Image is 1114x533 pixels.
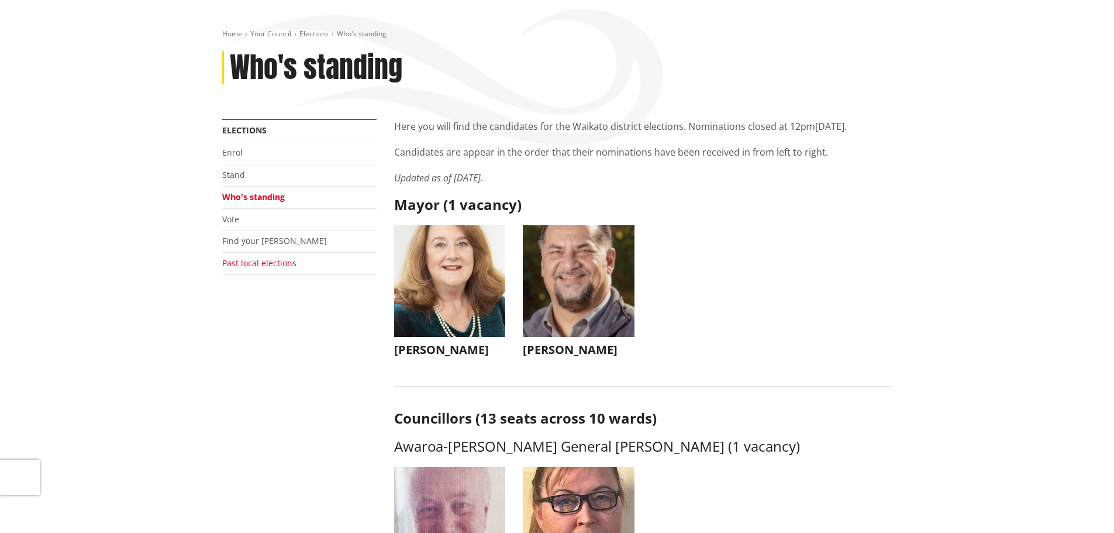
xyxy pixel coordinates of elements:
[523,225,634,363] button: [PERSON_NAME]
[523,343,634,357] h3: [PERSON_NAME]
[394,145,892,159] p: Candidates are appear in the order that their nominations have been received in from left to right.
[394,438,892,455] h3: Awaroa-[PERSON_NAME] General [PERSON_NAME] (1 vacancy)
[394,225,506,337] img: WO-M__CHURCH_J__UwGuY
[299,29,329,39] a: Elections
[222,214,239,225] a: Vote
[222,169,245,180] a: Stand
[394,343,506,357] h3: [PERSON_NAME]
[222,235,327,246] a: Find your [PERSON_NAME]
[222,29,242,39] a: Home
[222,257,296,269] a: Past local elections
[222,29,892,39] nav: breadcrumb
[337,29,387,39] span: Who's standing
[230,51,402,85] h1: Who's standing
[222,147,243,158] a: Enrol
[394,225,506,363] button: [PERSON_NAME]
[250,29,291,39] a: Your Council
[1060,484,1102,526] iframe: Messenger Launcher
[394,195,522,214] strong: Mayor (1 vacancy)
[394,408,657,428] strong: Councillors (13 seats across 10 wards)
[222,125,267,136] a: Elections
[394,171,483,184] em: Updated as of [DATE].
[222,191,285,202] a: Who's standing
[523,225,634,337] img: WO-M__BECH_A__EWN4j
[394,119,892,133] p: Here you will find the candidates for the Waikato district elections. Nominations closed at 12pm[...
